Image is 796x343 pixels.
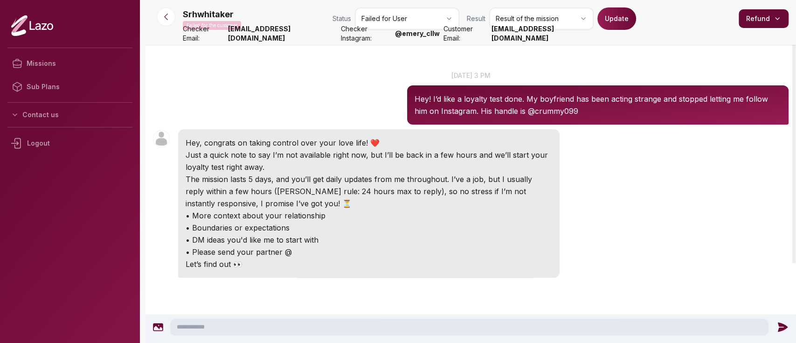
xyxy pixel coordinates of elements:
img: User avatar [153,130,170,147]
p: Just a quick note to say I’m not available right now, but I’ll be back in a few hours and we’ll s... [186,149,552,173]
strong: [EMAIL_ADDRESS][DOMAIN_NAME] [228,24,337,43]
p: Srhwhitaker [183,8,234,21]
strong: [EMAIL_ADDRESS][DOMAIN_NAME] [491,24,601,43]
a: Sub Plans [7,75,132,98]
strong: @ emery_cllw [395,29,440,38]
p: Let’s find out 👀 [186,258,552,270]
span: Result [467,14,485,23]
button: Refund [739,9,789,28]
span: Checker Email: [183,24,224,43]
p: • Please send your partner @ [186,246,552,258]
p: • Boundaries or expectations [186,222,552,234]
span: Customer Email: [443,24,487,43]
p: • More context about your relationship [186,210,552,222]
span: Status [332,14,351,23]
a: Missions [7,52,132,75]
p: • DM ideas you'd like me to start with [186,234,552,246]
span: Checker Instagram: [341,24,391,43]
button: Update [597,7,636,30]
p: Hey! I’d like a loyalty test done. My boyfriend has been acting strange and stopped letting me fo... [415,93,781,117]
div: Logout [7,131,132,155]
p: [DATE] 3 pm [145,70,796,80]
button: Contact us [7,106,132,123]
p: Failed for the customer [183,21,241,30]
p: Hey, congrats on taking control over your love life! ❤️ [186,137,552,149]
p: The mission lasts 5 days, and you’ll get daily updates from me throughout. I’ve a job, but I usua... [186,173,552,210]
